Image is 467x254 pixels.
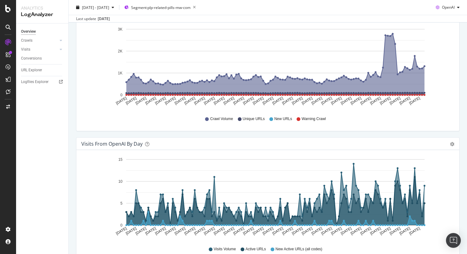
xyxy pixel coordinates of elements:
text: [DATE] [144,226,157,236]
text: [DATE] [379,226,392,236]
text: [DATE] [330,96,343,106]
text: [DATE] [320,226,333,236]
text: 2K [118,49,122,53]
div: Analytics [21,5,63,11]
text: [DATE] [379,96,392,106]
text: [DATE] [252,96,264,106]
text: [DATE] [350,96,362,106]
button: Segment:plp-related-pills-mw-com [122,2,198,12]
div: Overview [21,28,36,35]
text: 0 [120,223,122,227]
text: [DATE] [291,226,303,236]
span: [DATE] - [DATE] [82,5,109,10]
button: OpenAI [433,2,462,12]
text: [DATE] [281,226,294,236]
a: Crawls [21,37,58,44]
text: [DATE] [340,96,352,106]
text: [DATE] [320,96,333,106]
text: [DATE] [242,96,255,106]
text: [DATE] [291,96,303,106]
div: Crawls [21,37,32,44]
a: Conversions [21,55,64,62]
text: [DATE] [223,226,235,236]
text: [DATE] [184,226,196,236]
text: [DATE] [301,226,313,236]
text: [DATE] [135,96,147,106]
text: [DATE] [233,96,245,106]
text: [DATE] [223,96,235,106]
text: 15 [118,157,123,162]
div: Visits [21,46,30,53]
text: 0 [120,93,122,97]
text: [DATE] [360,96,372,106]
text: [DATE] [213,96,225,106]
text: [DATE] [115,226,127,236]
svg: A chart. [81,25,454,110]
text: [DATE] [399,96,411,106]
text: [DATE] [301,96,313,106]
text: [DATE] [360,226,372,236]
text: [DATE] [164,226,176,236]
text: [DATE] [174,226,186,236]
text: [DATE] [193,226,206,236]
text: [DATE] [409,96,421,106]
a: Overview [21,28,64,35]
text: [DATE] [311,96,323,106]
text: [DATE] [272,226,284,236]
text: [DATE] [233,226,245,236]
a: Logfiles Explorer [21,79,64,85]
text: [DATE] [272,96,284,106]
text: [DATE] [311,226,323,236]
span: New URLs [274,116,292,122]
text: [DATE] [369,226,382,236]
text: [DATE] [262,226,274,236]
text: [DATE] [281,96,294,106]
text: [DATE] [184,96,196,106]
text: [DATE] [340,226,352,236]
text: 1K [118,71,122,75]
text: 3K [118,27,122,31]
text: [DATE] [164,96,176,106]
span: Active URLs [246,247,266,252]
text: [DATE] [154,96,167,106]
text: [DATE] [409,226,421,236]
span: Crawl Volume [210,116,233,122]
text: [DATE] [389,226,401,236]
div: [DATE] [98,16,110,22]
text: [DATE] [135,226,147,236]
span: New Active URLs (all codes) [276,247,322,252]
text: 5 [120,201,122,206]
a: URL Explorer [21,67,64,73]
div: Visits from OpenAI by day [81,141,143,147]
text: [DATE] [125,96,137,106]
text: [DATE] [350,226,362,236]
text: [DATE] [389,96,401,106]
text: [DATE] [115,96,127,106]
text: 10 [118,179,123,184]
div: LogAnalyzer [21,11,63,18]
span: OpenAI [442,5,455,10]
text: [DATE] [144,96,157,106]
text: [DATE] [213,226,225,236]
a: Visits [21,46,58,53]
text: [DATE] [252,226,264,236]
span: Warning Crawl [302,116,326,122]
div: Open Intercom Messenger [446,233,461,248]
text: [DATE] [154,226,167,236]
div: Last update [76,16,110,22]
text: [DATE] [369,96,382,106]
button: [DATE] - [DATE] [74,2,117,12]
text: [DATE] [203,226,216,236]
text: [DATE] [193,96,206,106]
svg: A chart. [81,155,454,241]
div: URL Explorer [21,67,42,73]
text: [DATE] [330,226,343,236]
span: Unique URLs [243,116,265,122]
div: gear [450,142,454,146]
text: [DATE] [262,96,274,106]
text: [DATE] [242,226,255,236]
text: [DATE] [203,96,216,106]
div: Logfiles Explorer [21,79,49,85]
